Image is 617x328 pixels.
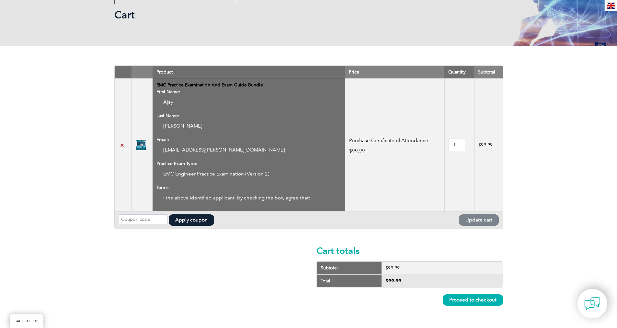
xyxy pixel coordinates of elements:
bdi: 99.99 [385,265,400,271]
dt: Terms: [156,184,341,191]
dt: First Name: [156,88,341,95]
th: Subtotal [474,66,503,78]
th: Quantity [444,66,474,78]
dt: Last Name: [156,112,341,119]
span: $ [385,278,388,284]
h2: Cart [114,10,386,20]
bdi: 99.99 [478,142,493,148]
span: $ [478,142,481,148]
a: EMC Practice Examination And Exam Guide Bundle [156,82,263,88]
p: Ajay [163,98,334,106]
th: Total [317,274,382,287]
span: $ [385,265,388,271]
dt: Practice Exam Type: [156,160,341,167]
span: $ [349,148,352,154]
input: Product quantity [449,139,465,151]
th: Subtotal [317,262,382,274]
bdi: 99.99 [349,148,365,154]
img: EMC Practice Examination And Exam Guide Bundle [136,140,146,150]
button: Update cart [459,214,499,226]
th: Price [345,66,444,78]
a: Remove EMC Practice Examination And Exam Guide Bundle from cart [119,141,126,148]
a: Proceed to checkout [443,294,503,306]
input: Coupon code [119,214,167,224]
a: BACK TO TOP [10,314,43,328]
p: [PERSON_NAME] [163,122,334,130]
th: Product [153,66,345,78]
button: Apply coupon [169,214,214,226]
bdi: 99.99 [385,278,401,284]
p: EMC Engineer Practice Examination (Version 2) [163,170,334,177]
p: Purchase Certificate of Attendance [349,137,440,144]
img: en [607,3,615,9]
img: contact-chat.png [584,296,600,312]
p: [EMAIL_ADDRESS][PERSON_NAME][DOMAIN_NAME] [163,146,334,153]
dt: Email: [156,136,341,143]
p: I the above identified applicant, by checking the box, agree that: [163,194,334,201]
h2: Cart totals [316,245,503,256]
